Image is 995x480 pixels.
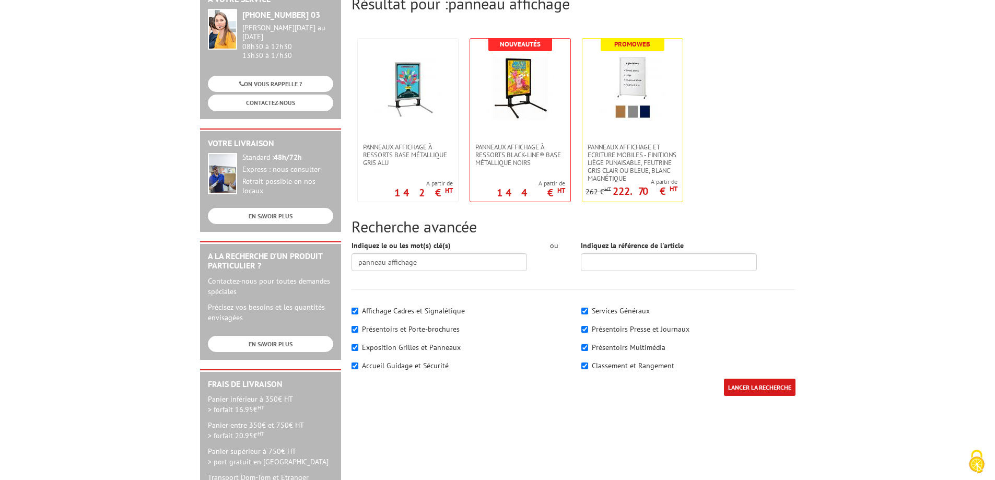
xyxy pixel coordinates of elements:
[543,240,565,251] div: ou
[394,179,453,188] span: A partir de
[208,208,333,224] a: EN SAVOIR PLUS
[352,326,358,333] input: Présentoirs et Porte-brochures
[475,143,565,167] span: Panneaux affichage à ressorts Black-Line® base métallique Noirs
[586,188,611,196] p: 262 €
[208,139,333,148] h2: Votre livraison
[274,153,302,162] strong: 48h/72h
[497,190,565,196] p: 144 €
[257,430,264,437] sup: HT
[242,24,333,41] div: [PERSON_NAME][DATE] au [DATE]
[581,362,588,369] input: Classement et Rangement
[208,252,333,270] h2: A la recherche d'un produit particulier ?
[394,190,453,196] p: 142 €
[242,9,320,20] strong: [PHONE_NUMBER] 03
[208,276,333,297] p: Contactez-nous pour toutes demandes spéciales
[358,143,458,167] a: Panneaux affichage à ressorts base métallique Gris Alu
[500,40,541,49] b: Nouveautés
[958,444,995,480] button: Cookies (fenêtre modale)
[670,184,677,193] sup: HT
[208,336,333,352] a: EN SAVOIR PLUS
[582,143,683,182] a: Panneaux Affichage et Ecriture Mobiles - finitions liège punaisable, feutrine gris clair ou bleue...
[581,308,588,314] input: Services Généraux
[374,54,442,122] img: Panneaux affichage à ressorts base métallique Gris Alu
[614,40,650,49] b: Promoweb
[362,343,461,352] label: Exposition Grilles et Panneaux
[592,343,665,352] label: Présentoirs Multimédia
[599,54,666,122] img: Panneaux Affichage et Ecriture Mobiles - finitions liège punaisable, feutrine gris clair ou bleue...
[362,306,465,315] label: Affichage Cadres et Signalétique
[592,324,689,334] label: Présentoirs Presse et Journaux
[242,24,333,60] div: 08h30 à 12h30 13h30 à 17h30
[445,186,453,195] sup: HT
[592,361,674,370] label: Classement et Rangement
[208,394,333,415] p: Panier inférieur à 350€ HT
[208,76,333,92] a: ON VOUS RAPPELLE ?
[724,379,795,396] input: LANCER LA RECHERCHE
[588,143,677,182] span: Panneaux Affichage et Ecriture Mobiles - finitions liège punaisable, feutrine gris clair ou bleue...
[208,95,333,111] a: CONTACTEZ-NOUS
[208,446,333,467] p: Panier supérieur à 750€ HT
[613,188,677,194] p: 222.70 €
[352,218,795,235] h2: Recherche avancée
[362,324,460,334] label: Présentoirs et Porte-brochures
[208,9,237,50] img: widget-service.jpg
[592,306,650,315] label: Services Généraux
[208,302,333,323] p: Précisez vos besoins et les quantités envisagées
[363,143,453,167] span: Panneaux affichage à ressorts base métallique Gris Alu
[242,177,333,196] div: Retrait possible en nos locaux
[581,344,588,351] input: Présentoirs Multimédia
[352,240,451,251] label: Indiquez le ou les mot(s) clé(s)
[257,404,264,411] sup: HT
[352,308,358,314] input: Affichage Cadres et Signalétique
[242,153,333,162] div: Standard :
[242,165,333,174] div: Express : nous consulter
[604,185,611,193] sup: HT
[208,457,329,466] span: > port gratuit en [GEOGRAPHIC_DATA]
[486,54,554,122] img: Panneaux affichage à ressorts Black-Line® base métallique Noirs
[581,240,684,251] label: Indiquez la référence de l'article
[208,153,237,194] img: widget-livraison.jpg
[557,186,565,195] sup: HT
[586,178,677,186] span: A partir de
[208,420,333,441] p: Panier entre 350€ et 750€ HT
[362,361,449,370] label: Accueil Guidage et Sécurité
[470,143,570,167] a: Panneaux affichage à ressorts Black-Line® base métallique Noirs
[497,179,565,188] span: A partir de
[352,362,358,369] input: Accueil Guidage et Sécurité
[208,405,264,414] span: > forfait 16.95€
[964,449,990,475] img: Cookies (fenêtre modale)
[208,380,333,389] h2: Frais de Livraison
[352,344,358,351] input: Exposition Grilles et Panneaux
[208,431,264,440] span: > forfait 20.95€
[581,326,588,333] input: Présentoirs Presse et Journaux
